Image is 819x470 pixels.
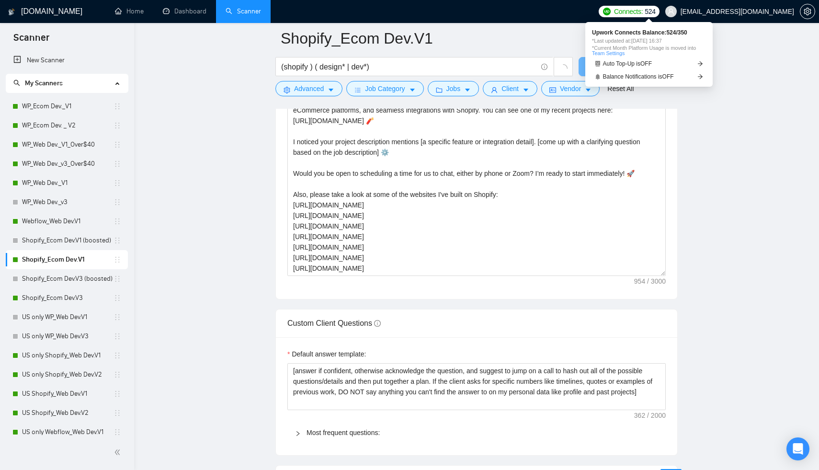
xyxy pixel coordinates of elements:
[549,86,556,93] span: idcard
[294,83,324,94] span: Advanced
[800,8,815,15] a: setting
[436,86,443,93] span: folder
[22,173,114,193] a: WP_Web Dev._V1
[541,81,600,96] button: idcardVendorcaret-down
[114,409,121,417] span: holder
[585,86,591,93] span: caret-down
[6,423,128,442] li: US only Webflow_Web Dev.V1
[114,179,121,187] span: holder
[22,365,114,384] a: US only Shopify_Web Dev.V2
[6,384,128,403] li: US Shopify_Web Dev.V1
[592,38,706,44] span: *Last updated at: [DATE] 16:37
[6,154,128,173] li: WP_Web Dev._v3_Over$40
[6,212,128,231] li: Webflow_Web Dev.V1
[6,173,128,193] li: WP_Web Dev._V1
[22,327,114,346] a: US only WP_Web Dev.V3
[6,346,128,365] li: US only Shopify_Web Dev.V1
[22,423,114,442] a: US only Webflow_Web Dev.V1
[6,250,128,269] li: Shopify_Ecom Dev.V1
[541,64,547,70] span: info-circle
[114,122,121,129] span: holder
[114,352,121,359] span: holder
[6,51,128,70] li: New Scanner
[22,308,114,327] a: US only WP_Web Dev.V1
[114,256,121,264] span: holder
[114,141,121,149] span: holder
[115,7,144,15] a: homeHome
[281,61,537,73] input: Search Freelance Jobs...
[592,72,706,82] a: bellBalance Notifications isOFFarrow-right
[559,64,568,73] span: loading
[464,86,471,93] span: caret-down
[295,431,301,436] span: right
[6,288,128,308] li: Shopify_Ecom Dev.V3
[6,135,128,154] li: WP_Web Dev._V1_Over$40
[595,61,601,67] span: robot
[6,231,128,250] li: Shopify_Ecom Dev.V1 (boosted)
[603,61,652,67] span: Auto Top-Up is OFF
[114,390,121,398] span: holder
[354,86,361,93] span: bars
[6,327,128,346] li: US only WP_Web Dev.V3
[114,294,121,302] span: holder
[114,198,121,206] span: holder
[114,160,121,168] span: holder
[603,74,674,80] span: Balance Notifications is OFF
[284,86,290,93] span: setting
[287,319,381,327] span: Custom Client Questions
[8,4,15,20] img: logo
[226,7,261,15] a: searchScanner
[428,81,479,96] button: folderJobscaret-down
[697,61,703,67] span: arrow-right
[287,349,366,359] label: Default answer template:
[6,97,128,116] li: WP_Ecom Dev._V1
[22,212,114,231] a: Webflow_Web Dev.V1
[560,83,581,94] span: Vendor
[800,4,815,19] button: setting
[579,57,625,76] button: Save
[603,8,611,15] img: upwork-logo.png
[22,346,114,365] a: US only Shopify_Web Dev.V1
[592,30,706,35] span: Upwork Connects Balance: 524 / 350
[287,60,666,276] textarea: Cover letter template:
[22,154,114,173] a: WP_Web Dev._v3_Over$40
[483,81,537,96] button: userClientcaret-down
[328,86,334,93] span: caret-down
[697,74,703,80] span: arrow-right
[114,103,121,110] span: holder
[523,86,529,93] span: caret-down
[22,384,114,403] a: US Shopify_Web Dev.V1
[114,313,121,321] span: holder
[786,437,809,460] div: Open Intercom Messenger
[114,447,124,457] span: double-left
[22,135,114,154] a: WP_Web Dev._V1_Over$40
[287,422,666,444] div: Most frequent questions:
[595,74,601,80] span: bell
[22,288,114,308] a: Shopify_Ecom Dev.V3
[22,116,114,135] a: WP_Ecom Dev. _ V2
[592,46,706,56] span: *Current Month Platform Usage is moved into
[409,86,416,93] span: caret-down
[374,320,381,327] span: info-circle
[287,363,666,410] textarea: Default answer template:
[592,50,625,56] a: Team Settings
[281,26,658,50] input: Scanner name...
[6,193,128,212] li: WP_Web Dev._v3
[22,193,114,212] a: WP_Web Dev._v3
[22,231,114,250] a: Shopify_Ecom Dev.V1 (boosted)
[114,218,121,225] span: holder
[13,79,63,87] span: My Scanners
[800,8,815,15] span: setting
[22,269,114,288] a: Shopify_Ecom Dev.V3 (boosted)
[6,31,57,51] span: Scanner
[668,8,674,15] span: user
[13,80,20,86] span: search
[614,6,643,17] span: Connects:
[114,237,121,244] span: holder
[114,332,121,340] span: holder
[307,429,380,436] a: Most frequent questions:
[22,97,114,116] a: WP_Ecom Dev._V1
[6,308,128,327] li: US only WP_Web Dev.V1
[13,51,120,70] a: New Scanner
[6,365,128,384] li: US only Shopify_Web Dev.V2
